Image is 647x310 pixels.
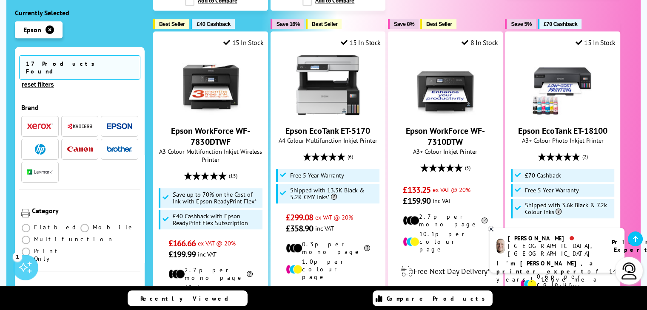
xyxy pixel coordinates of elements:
span: £70 Cashback [525,172,561,179]
button: Best Seller [153,19,189,29]
span: Epson [23,25,41,34]
li: 2.7p per mono page [403,213,487,228]
span: 17 Products Found [19,55,140,80]
span: Multifunction [34,235,114,243]
span: ex VAT @ 20% [315,213,353,221]
span: £40 Cashback [197,21,230,27]
img: Canon [67,147,93,152]
span: £159.90 [403,195,430,206]
div: 8 In Stock [462,38,498,47]
span: Best Seller [312,21,338,27]
img: Epson WorkForce WF-7830DTWF [179,53,242,117]
div: 15 In Stock [575,38,615,47]
span: Mobile [93,223,135,231]
span: £471.31 [520,227,548,238]
span: Compare Products [387,295,490,302]
button: HP [25,144,55,155]
img: Epson EcoTank ET-5170 [296,53,360,117]
span: (2) [582,149,587,165]
li: 1.0p per colour page [286,258,371,281]
span: A3+ Colour Photo Inkjet Printer [510,136,615,144]
div: [PERSON_NAME] [508,234,601,242]
a: Epson WorkForce WF-7310DTW [406,125,485,147]
button: Best Seller [420,19,456,29]
a: Epson WorkForce WF-7830DTWF [179,110,242,118]
li: 10.1p per colour page [403,230,487,253]
a: Epson EcoTank ET-18100 [518,125,607,136]
img: Epson WorkForce WF-7310DTW [413,53,477,117]
span: £133.25 [403,184,430,195]
a: Epson EcoTank ET-18100 [530,110,594,118]
img: Epson EcoTank ET-18100 [530,53,594,117]
li: 0.3p per mono page [286,240,371,256]
div: 1 [13,252,22,261]
span: (6) [348,149,353,165]
span: Best Seller [426,21,452,27]
span: Save up to 70% on the Cost of Ink with Epson ReadyPrint Flex* [173,191,260,205]
span: ex VAT @ 20% [433,186,470,194]
span: £299.08 [286,212,314,223]
span: Best Seller [159,21,185,27]
span: Recently Viewed [140,295,237,302]
img: Category [21,209,30,217]
img: Lexmark [27,170,53,175]
button: Save 5% [505,19,536,29]
span: £70 Cashback [544,21,577,27]
a: Epson WorkForce WF-7830DTWF [171,125,250,147]
button: £70 Cashback [538,19,581,29]
img: ashley-livechat.png [496,239,504,254]
span: Shipped with 3.6k Black & 7.2k Colour Inks [525,202,612,215]
div: 15 In Stock [223,38,263,47]
span: Save 5% [511,21,531,27]
span: inc VAT [433,197,451,205]
img: HP [35,144,46,155]
span: Free 5 Year Warranty [290,172,344,179]
div: modal_delivery [393,259,498,283]
span: Free 5 Year Warranty [525,187,579,194]
span: Shipped with 13.3K Black & 5.2K CMY Inks* [290,187,377,200]
button: Xerox [25,121,55,132]
span: inc VAT [315,224,334,232]
span: A3 Colour Multifunction Inkjet Wireless Printer [158,147,263,163]
button: Kyocera [65,121,95,132]
img: Epson [107,123,132,130]
button: Lexmark [25,166,55,178]
img: Brother [107,146,132,152]
button: Brother [104,144,135,155]
b: I'm [PERSON_NAME], a printer expert [496,259,596,275]
p: of 14 years! Leave me a message and I'll respond ASAP [496,259,618,300]
button: £40 Cashback [191,19,234,29]
span: £199.99 [168,249,196,260]
span: Save 16% [276,21,300,27]
span: £40 Cashback with Epson ReadyPrint Flex Subscription [173,213,260,226]
button: reset filters [19,81,56,88]
button: Epson [104,121,135,132]
li: 2.7p per mono page [168,266,253,282]
button: Save 8% [388,19,419,29]
span: £358.90 [286,223,314,234]
button: Save 16% [271,19,304,29]
li: 10.1p per colour page [168,284,253,307]
img: user-headset-light.svg [621,262,638,279]
span: A3+ Colour Inkjet Printer [393,147,498,155]
span: £166.66 [168,238,196,249]
a: Recently Viewed [128,290,248,306]
div: 15 In Stock [341,38,381,47]
img: Kyocera [67,123,93,130]
div: Brand [21,103,138,112]
img: Xerox [27,124,53,130]
a: Compare Products [373,290,493,306]
span: Flatbed [34,223,79,231]
span: (5) [465,160,470,176]
span: (15) [228,168,237,184]
button: Best Seller [306,19,342,29]
a: Epson EcoTank ET-5170 [296,110,360,118]
span: inc VAT [198,250,217,258]
span: Print Only [34,247,80,262]
span: A4 Colour Multifunction Inkjet Printer [275,136,381,144]
button: Canon [65,144,95,155]
span: ex VAT @ 20% [198,239,236,247]
span: Save 8% [394,21,414,27]
div: [GEOGRAPHIC_DATA], [GEOGRAPHIC_DATA] [508,242,601,257]
a: Epson EcoTank ET-5170 [285,125,370,136]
